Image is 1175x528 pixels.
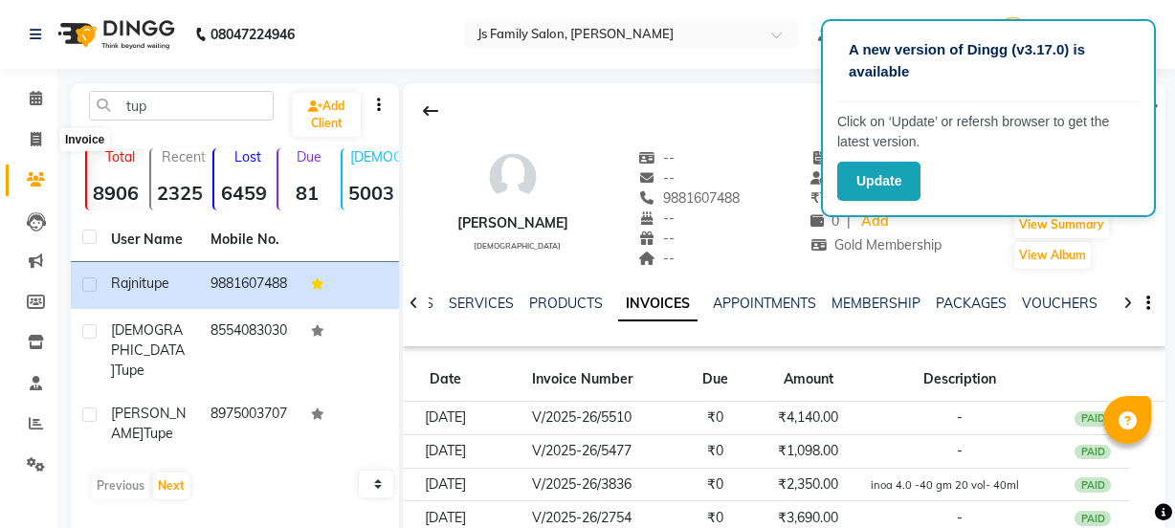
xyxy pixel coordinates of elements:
span: [DEMOGRAPHIC_DATA] [111,321,185,379]
strong: 81 [278,181,337,205]
small: inoa 4.0 -40 gm 20 vol- 40ml [871,478,1019,492]
span: 9881607488 [639,189,741,207]
p: Lost [222,148,273,165]
span: [PERSON_NAME] [111,405,186,442]
p: [DEMOGRAPHIC_DATA] [350,148,401,165]
div: PAID [1075,411,1111,427]
strong: 6459 [214,181,273,205]
a: SERVICES [449,295,514,312]
span: 0 [810,212,839,230]
span: - [957,408,963,426]
th: User Name [100,218,199,262]
th: Date [403,358,487,402]
td: V/2025-26/5477 [487,434,677,468]
img: avatar [484,148,542,206]
td: 8975003707 [199,392,299,455]
button: Update [837,162,920,201]
strong: 2325 [151,181,210,205]
span: Tupe [115,362,144,379]
div: PAID [1075,511,1111,526]
td: V/2025-26/3836 [487,468,677,501]
button: View Summary [1014,211,1109,238]
div: Back to Client [410,93,451,129]
span: -- [639,209,676,227]
th: Mobile No. [199,218,299,262]
p: Recent [159,148,210,165]
a: MEMBERSHIP [831,295,920,312]
img: logo [49,8,180,61]
span: -- [639,169,676,187]
td: ₹2,350.00 [752,468,864,501]
td: ₹0 [677,468,753,501]
span: 77918 [810,189,857,207]
td: [DATE] [403,434,487,468]
th: Amount [752,358,864,402]
span: | [847,211,851,231]
span: ₹ [810,189,819,207]
span: -- [639,149,676,166]
span: - [957,442,963,459]
div: Invoice [60,128,109,151]
td: ₹0 [677,434,753,468]
button: Next [153,473,189,499]
a: Add [858,209,892,235]
b: 08047224946 [211,8,295,61]
th: Due [677,358,753,402]
span: tupe [142,275,169,292]
p: A new version of Dingg (v3.17.0) is available [849,39,1128,82]
div: PAID [1075,445,1111,460]
strong: 8906 [87,181,145,205]
td: 9881607488 [199,262,299,309]
a: APPOINTMENTS [713,295,816,312]
th: Description [864,358,1055,402]
span: -- [639,250,676,267]
td: [DATE] [403,402,487,435]
div: [PERSON_NAME] [457,213,568,233]
td: ₹0 [677,402,753,435]
a: Add Client [292,93,361,137]
th: Invoice Number [487,358,677,402]
td: V/2025-26/5510 [487,402,677,435]
span: Tupe [144,425,173,442]
p: Click on ‘Update’ or refersh browser to get the latest version. [837,112,1140,152]
td: 8554083030 [199,309,299,392]
span: [DATE] [810,169,876,187]
p: Total [95,148,145,165]
a: PACKAGES [936,295,1007,312]
iframe: chat widget [1095,451,1156,509]
td: ₹4,140.00 [752,402,864,435]
td: ₹1,098.00 [752,434,864,468]
input: Search by Name/Mobile/Email/Code [89,91,274,121]
span: -- [639,230,676,247]
strong: 5003 [343,181,401,205]
a: INVOICES [618,287,698,321]
span: Gold Membership [810,236,942,253]
span: Rajni [111,275,142,292]
div: PAID [1075,477,1111,493]
a: VOUCHERS [1022,295,1097,312]
td: [DATE] [403,468,487,501]
a: PRODUCTS [529,295,603,312]
span: - [957,509,963,526]
span: [DEMOGRAPHIC_DATA] [474,241,561,251]
button: View Album [1014,242,1091,269]
p: Due [282,148,337,165]
img: Mahadev Mane [996,17,1030,51]
span: -- [810,149,847,166]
